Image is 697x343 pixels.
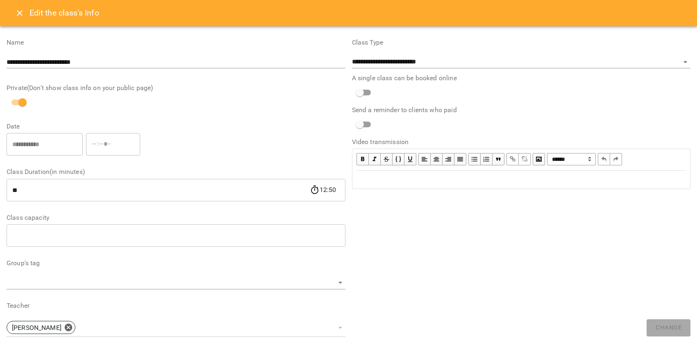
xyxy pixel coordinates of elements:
[493,153,504,165] button: Blockquote
[519,153,531,165] button: Remove Link
[404,153,416,165] button: Underline
[352,75,691,81] label: A single class can be booked online
[7,318,345,337] div: [PERSON_NAME]
[30,7,99,19] h6: Edit the class's Info
[418,153,431,165] button: Align Left
[393,153,404,165] button: Monospace
[352,107,691,113] label: Send a reminder to clients who paid
[431,153,443,165] button: Align Center
[547,153,596,165] span: Normal
[610,153,622,165] button: Redo
[7,321,75,334] div: [PERSON_NAME]
[547,153,596,165] select: Block type
[533,153,545,165] button: Image
[443,153,454,165] button: Align Right
[369,153,381,165] button: Italic
[468,153,481,165] button: UL
[381,153,393,165] button: Strikethrough
[481,153,493,165] button: OL
[356,153,369,165] button: Bold
[454,153,466,165] button: Align Justify
[7,260,345,266] label: Group's tag
[7,214,345,221] label: Class capacity
[7,169,345,175] label: Class Duration(in minutes)
[12,323,61,333] p: [PERSON_NAME]
[7,85,345,91] label: Private(Don't show class info on your public page)
[352,139,691,145] label: Video transmission
[352,39,691,46] label: Class Type
[353,171,690,188] div: Edit text
[10,3,30,23] button: Close
[7,302,345,309] label: Teacher
[7,39,345,46] label: Name
[7,123,345,130] label: Date
[598,153,610,165] button: Undo
[506,153,519,165] button: Link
